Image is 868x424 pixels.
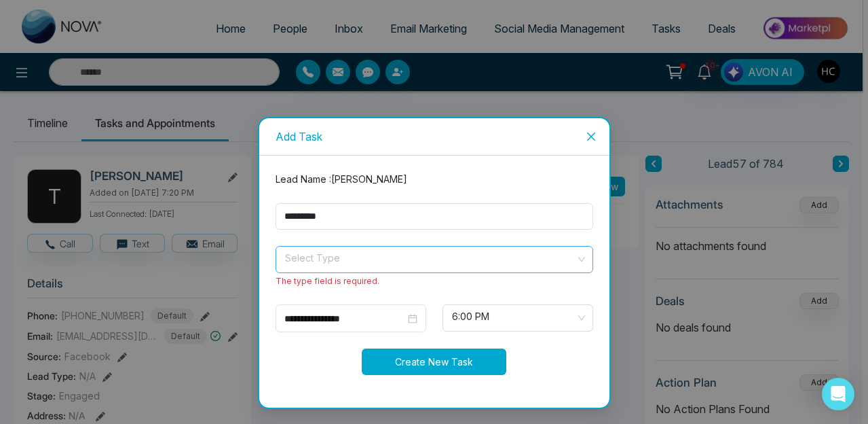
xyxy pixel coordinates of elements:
[276,129,593,144] div: Add Task
[452,306,584,330] span: 6:00 PM
[573,118,609,155] button: Close
[822,378,854,410] div: Open Intercom Messenger
[362,349,506,375] button: Create New Task
[276,276,379,286] span: The type field is required.
[267,172,601,187] div: Lead Name : [PERSON_NAME]
[586,131,597,142] span: close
